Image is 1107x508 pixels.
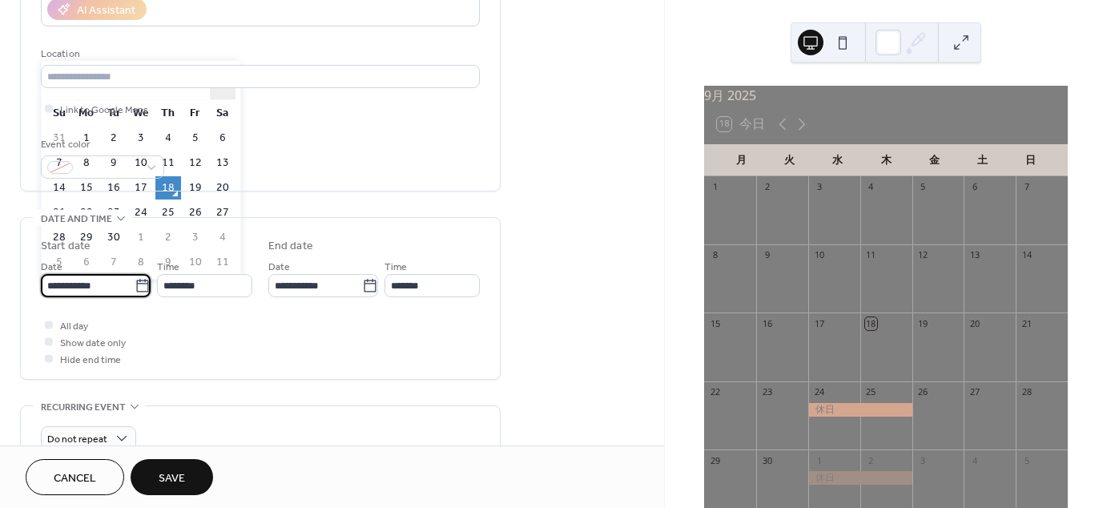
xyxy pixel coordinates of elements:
[865,249,877,261] div: 11
[910,144,958,176] div: 金
[717,144,765,176] div: 月
[268,259,290,276] span: Date
[865,181,877,193] div: 4
[917,249,929,261] div: 12
[862,144,910,176] div: 木
[808,471,912,485] div: 休日
[268,238,313,255] div: End date
[917,454,929,466] div: 3
[917,317,929,329] div: 19
[968,317,980,329] div: 20
[808,403,912,417] div: 休日
[47,430,107,449] span: Do not repeat
[1020,454,1033,466] div: 5
[157,259,179,276] span: Time
[159,470,185,487] span: Save
[814,144,862,176] div: 水
[1020,386,1033,398] div: 28
[709,181,721,193] div: 1
[813,317,825,329] div: 17
[761,181,773,193] div: 2
[813,454,825,466] div: 1
[41,46,477,62] div: Location
[968,454,980,466] div: 4
[1020,249,1033,261] div: 14
[709,317,721,329] div: 15
[761,454,773,466] div: 30
[709,386,721,398] div: 22
[1020,317,1033,329] div: 21
[865,386,877,398] div: 25
[60,335,126,352] span: Show date only
[813,181,825,193] div: 3
[41,399,126,416] span: Recurring event
[865,454,877,466] div: 2
[865,317,877,329] div: 18
[765,144,813,176] div: 火
[968,181,980,193] div: 6
[60,318,88,335] span: All day
[1020,181,1033,193] div: 7
[41,259,62,276] span: Date
[709,454,721,466] div: 29
[60,102,148,119] span: Link to Google Maps
[41,211,112,228] span: Date and time
[1007,144,1055,176] div: 日
[704,86,1068,105] div: 9月 2025
[709,249,721,261] div: 8
[41,238,91,255] div: Start date
[958,144,1006,176] div: 土
[917,181,929,193] div: 5
[384,259,407,276] span: Time
[761,249,773,261] div: 9
[131,459,213,495] button: Save
[917,386,929,398] div: 26
[54,470,96,487] span: Cancel
[968,249,980,261] div: 13
[813,386,825,398] div: 24
[968,386,980,398] div: 27
[761,386,773,398] div: 23
[26,459,124,495] button: Cancel
[813,249,825,261] div: 10
[60,352,121,369] span: Hide end time
[41,136,161,153] div: Event color
[761,317,773,329] div: 16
